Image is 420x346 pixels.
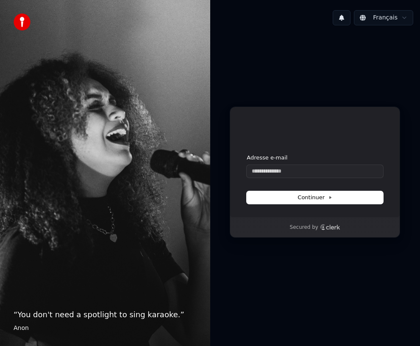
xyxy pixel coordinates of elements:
p: “ You don't need a spotlight to sing karaoke. ” [14,309,197,321]
span: Continuer [298,194,332,201]
p: Secured by [290,224,318,231]
img: youka [14,14,31,30]
footer: Anon [14,324,197,332]
label: Adresse e-mail [247,154,287,162]
button: Continuer [247,191,383,204]
a: Clerk logo [320,224,340,230]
